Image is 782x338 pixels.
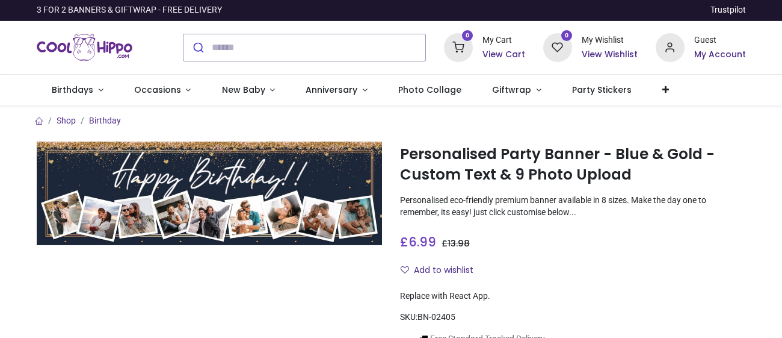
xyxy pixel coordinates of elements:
button: Submit [183,34,212,61]
div: SKU: [400,311,746,324]
p: Personalised eco-friendly premium banner available in 8 sizes. Make the day one to remember, its ... [400,195,746,218]
i: Add to wishlist [401,266,409,274]
a: Birthday [89,116,121,125]
a: 0 [444,42,473,51]
a: View Cart [482,49,525,61]
div: Replace with React App. [400,290,746,302]
div: My Cart [482,34,525,46]
span: 13.98 [448,237,470,249]
span: £ [400,233,436,251]
span: Giftwrap [492,84,531,96]
span: Anniversary [306,84,357,96]
div: My Wishlist [582,34,638,46]
a: 0 [543,42,572,51]
h1: Personalised Party Banner - Blue & Gold - Custom Text & 9 Photo Upload [400,144,746,186]
span: £ [442,237,470,249]
a: Giftwrap [477,75,557,106]
sup: 0 [561,30,573,42]
img: Personalised Party Banner - Blue & Gold - Custom Text & 9 Photo Upload [37,142,383,245]
span: Party Stickers [572,84,632,96]
a: Trustpilot [710,4,746,16]
span: Birthdays [52,84,93,96]
img: Cool Hippo [37,31,133,64]
a: View Wishlist [582,49,638,61]
span: Photo Collage [398,84,461,96]
span: 6.99 [408,233,436,251]
a: Logo of Cool Hippo [37,31,133,64]
span: Occasions [134,84,181,96]
span: BN-02405 [417,312,455,322]
a: New Baby [206,75,291,106]
div: Guest [694,34,746,46]
button: Add to wishlistAdd to wishlist [400,260,484,281]
a: My Account [694,49,746,61]
a: Shop [57,116,76,125]
a: Anniversary [291,75,383,106]
div: 3 FOR 2 BANNERS & GIFTWRAP - FREE DELIVERY [37,4,222,16]
span: New Baby [222,84,265,96]
a: Occasions [119,75,206,106]
a: Birthdays [37,75,119,106]
sup: 0 [462,30,473,42]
